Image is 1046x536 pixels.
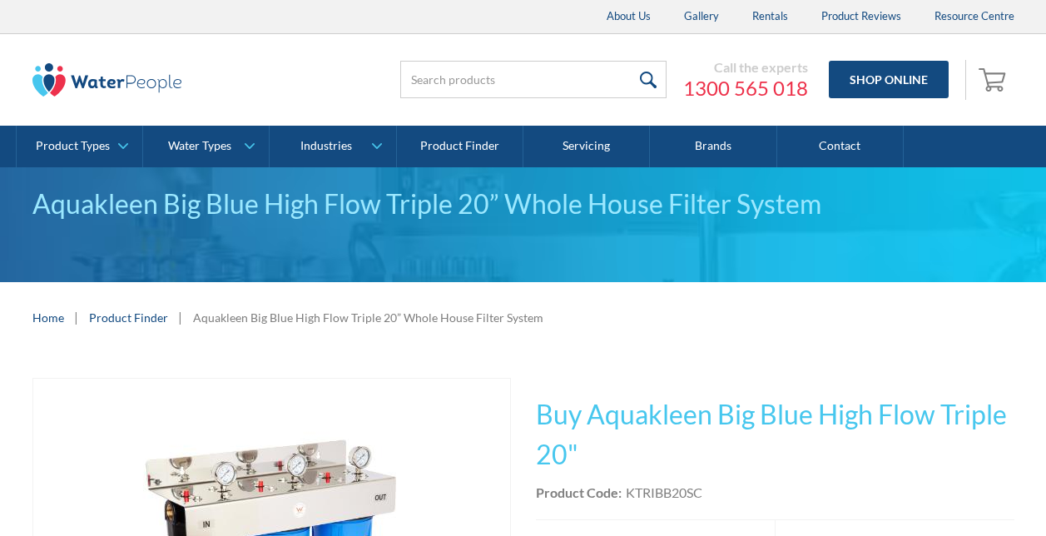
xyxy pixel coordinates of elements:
input: Search products [400,61,667,98]
div: | [176,307,185,327]
div: Call the experts [683,59,808,76]
div: Industries [300,139,352,153]
a: Contact [777,126,904,167]
div: Water Types [168,139,231,153]
a: Brands [650,126,776,167]
a: Home [32,309,64,326]
a: Product Finder [397,126,523,167]
img: shopping cart [979,66,1010,92]
a: 1300 565 018 [683,76,808,101]
div: | [72,307,81,327]
div: Product Types [36,139,110,153]
strong: Product Code: [536,484,622,500]
a: Shop Online [829,61,949,98]
a: Industries [270,126,395,167]
div: KTRIBB20SC [626,483,702,503]
a: Water Types [143,126,269,167]
div: Aquakleen Big Blue High Flow Triple 20” Whole House Filter System [32,184,1014,224]
div: Aquakleen Big Blue High Flow Triple 20” Whole House Filter System [193,309,543,326]
img: The Water People [32,63,182,97]
a: Product Types [17,126,142,167]
a: Open cart [974,60,1014,100]
h1: Buy Aquakleen Big Blue High Flow Triple 20" [536,395,1014,474]
a: Servicing [523,126,650,167]
a: Product Finder [89,309,168,326]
